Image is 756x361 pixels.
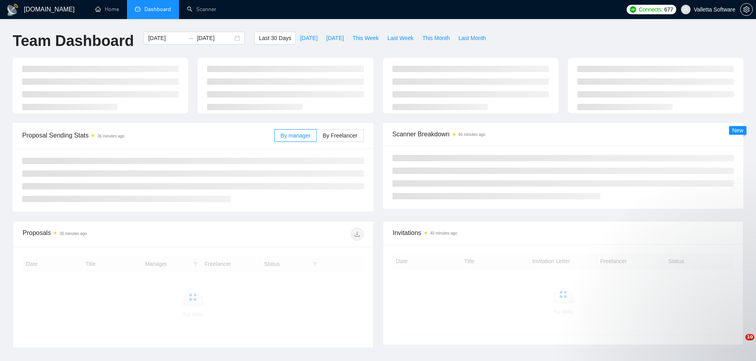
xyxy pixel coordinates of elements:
[664,5,673,14] span: 677
[23,228,193,241] div: Proposals
[422,34,450,42] span: This Month
[418,32,454,44] button: This Month
[393,228,734,238] span: Invitations
[639,5,662,14] span: Connects:
[95,6,119,13] a: homeHome
[729,334,748,353] iframe: Intercom live chat
[458,34,486,42] span: Last Month
[348,32,383,44] button: This Week
[135,6,140,12] span: dashboard
[60,231,87,236] time: 36 minutes ago
[392,129,734,139] span: Scanner Breakdown
[383,32,418,44] button: Last Week
[326,34,344,42] span: [DATE]
[741,6,752,13] span: setting
[187,35,194,41] span: swap-right
[740,3,753,16] button: setting
[281,132,310,139] span: By manager
[322,32,348,44] button: [DATE]
[296,32,322,44] button: [DATE]
[97,134,124,138] time: 36 minutes ago
[22,130,274,140] span: Proposal Sending Stats
[352,34,379,42] span: This Week
[740,6,753,13] a: setting
[454,32,490,44] button: Last Month
[430,231,457,235] time: 40 minutes ago
[259,34,291,42] span: Last 30 Days
[148,34,184,42] input: Start date
[6,4,19,16] img: logo
[187,6,216,13] a: searchScanner
[13,32,134,50] h1: Team Dashboard
[387,34,414,42] span: Last Week
[630,6,636,13] img: upwork-logo.png
[144,6,171,13] span: Dashboard
[197,34,233,42] input: End date
[187,35,194,41] span: to
[732,127,743,134] span: New
[254,32,296,44] button: Last 30 Days
[300,34,317,42] span: [DATE]
[458,132,485,137] time: 40 minutes ago
[745,334,754,340] span: 10
[323,132,357,139] span: By Freelancer
[683,7,689,12] span: user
